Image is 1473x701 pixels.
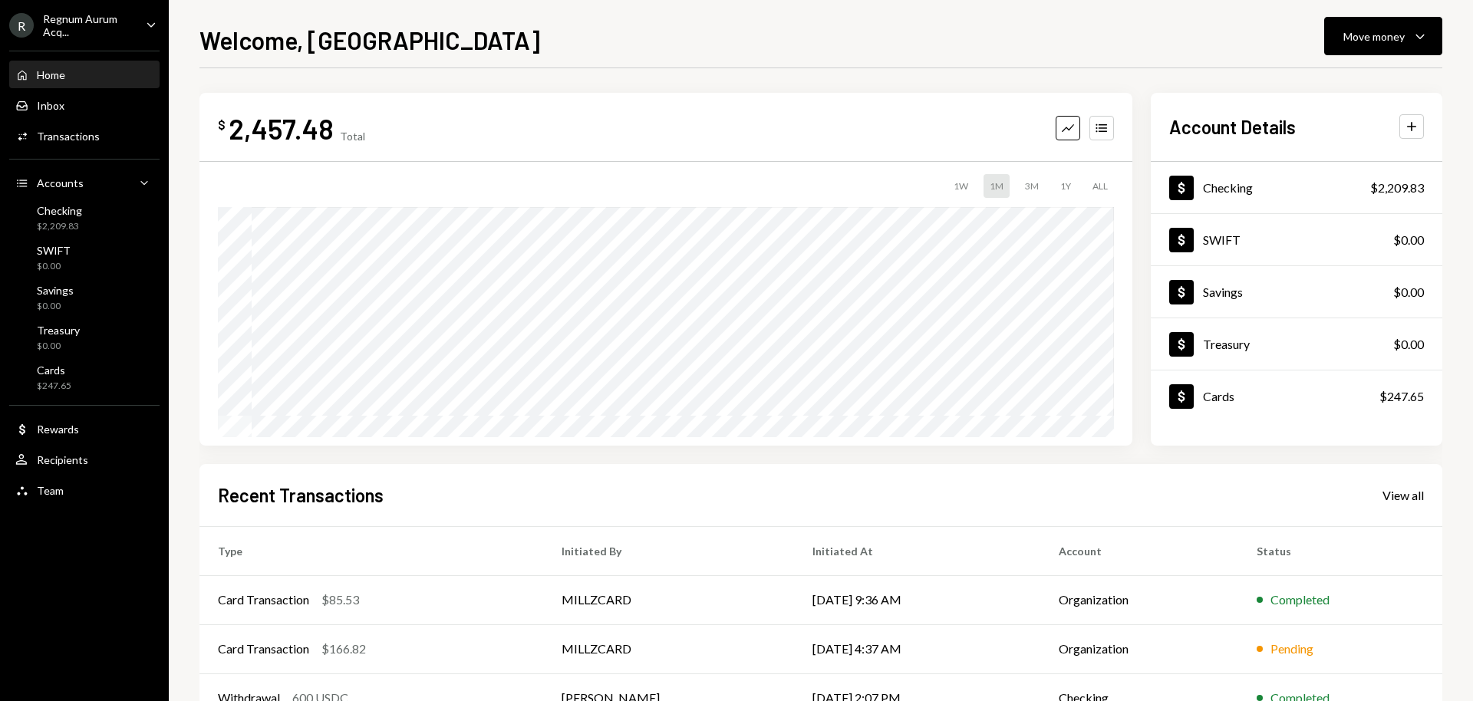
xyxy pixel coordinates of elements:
[1382,488,1424,503] div: View all
[9,199,160,236] a: Checking$2,209.83
[1343,28,1405,44] div: Move money
[199,25,540,55] h1: Welcome, [GEOGRAPHIC_DATA]
[1151,370,1442,422] a: Cards$247.65
[1379,387,1424,406] div: $247.65
[37,204,82,217] div: Checking
[9,239,160,276] a: SWIFT$0.00
[37,99,64,112] div: Inbox
[199,526,543,575] th: Type
[1151,214,1442,265] a: SWIFT$0.00
[9,91,160,119] a: Inbox
[9,169,160,196] a: Accounts
[9,319,160,356] a: Treasury$0.00
[1370,179,1424,197] div: $2,209.83
[543,624,794,673] td: MILLZCARD
[37,260,71,273] div: $0.00
[1151,266,1442,318] a: Savings$0.00
[1151,162,1442,213] a: Checking$2,209.83
[9,279,160,316] a: Savings$0.00
[218,591,309,609] div: Card Transaction
[543,526,794,575] th: Initiated By
[543,575,794,624] td: MILLZCARD
[794,624,1040,673] td: [DATE] 4:37 AM
[37,340,80,353] div: $0.00
[37,484,64,497] div: Team
[37,324,80,337] div: Treasury
[229,111,334,146] div: 2,457.48
[1203,337,1250,351] div: Treasury
[947,174,974,198] div: 1W
[37,380,71,393] div: $247.65
[1086,174,1114,198] div: ALL
[1040,624,1238,673] td: Organization
[37,244,71,257] div: SWIFT
[43,12,133,38] div: Regnum Aurum Acq...
[37,284,74,297] div: Savings
[1270,640,1313,658] div: Pending
[321,640,366,658] div: $166.82
[1238,526,1442,575] th: Status
[218,482,384,508] h2: Recent Transactions
[340,130,365,143] div: Total
[1393,283,1424,301] div: $0.00
[218,117,226,133] div: $
[794,575,1040,624] td: [DATE] 9:36 AM
[1169,114,1296,140] h2: Account Details
[37,423,79,436] div: Rewards
[9,13,34,38] div: R
[9,415,160,443] a: Rewards
[9,122,160,150] a: Transactions
[1382,486,1424,503] a: View all
[37,364,71,377] div: Cards
[37,130,100,143] div: Transactions
[1151,318,1442,370] a: Treasury$0.00
[984,174,1010,198] div: 1M
[1324,17,1442,55] button: Move money
[37,176,84,189] div: Accounts
[1203,389,1234,403] div: Cards
[218,640,309,658] div: Card Transaction
[9,61,160,88] a: Home
[1054,174,1077,198] div: 1Y
[1040,575,1238,624] td: Organization
[9,446,160,473] a: Recipients
[321,591,359,609] div: $85.53
[1270,591,1330,609] div: Completed
[9,359,160,396] a: Cards$247.65
[9,476,160,504] a: Team
[37,300,74,313] div: $0.00
[37,220,82,233] div: $2,209.83
[1203,232,1241,247] div: SWIFT
[1019,174,1045,198] div: 3M
[37,453,88,466] div: Recipients
[1203,180,1253,195] div: Checking
[1203,285,1243,299] div: Savings
[1040,526,1238,575] th: Account
[1393,335,1424,354] div: $0.00
[37,68,65,81] div: Home
[794,526,1040,575] th: Initiated At
[1393,231,1424,249] div: $0.00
